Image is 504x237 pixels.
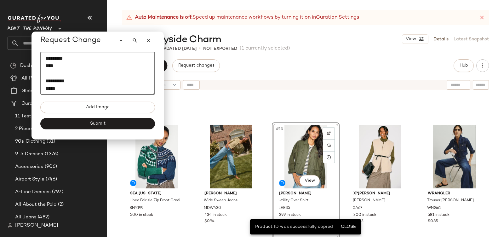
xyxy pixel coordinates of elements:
[255,224,333,229] span: Product ID was successfully copied
[21,100,44,107] span: Curations
[8,223,13,228] img: svg%3e
[129,198,183,204] span: Linea Fairisle Zip Front Cardigan
[21,75,49,82] span: All Products
[10,62,16,69] img: svg%3e
[15,151,43,158] span: 9-5 Dresses
[37,214,49,221] span: (482)
[204,212,227,218] span: 434 in stock
[15,176,44,183] span: Airport Style
[15,201,57,208] span: All About the Polo
[428,219,438,224] span: $0.85
[15,125,44,133] span: 2 Piece Sets
[204,198,238,204] span: Wide Sweep Jeans
[130,191,183,197] span: Sea [US_STATE]
[203,45,237,52] p: Not Exported
[275,126,284,132] span: #13
[135,14,192,21] strong: Auto Maintenance is off.
[199,125,263,188] img: MDW430.jpg
[353,219,364,224] span: $0.83
[43,163,57,170] span: (906)
[327,131,331,135] img: svg%3e
[428,191,481,197] span: WRANGLER
[402,34,428,44] button: View
[204,205,221,211] span: MDW430
[353,205,362,211] span: XA67
[8,15,61,23] img: cfy_white_logo.C9jOOHJF.svg
[15,188,51,196] span: A-Line Dresses
[316,14,359,21] a: Curation Settings
[21,87,63,95] span: Global Clipboards
[126,14,359,21] div: Speed up maintenance workflows by turning it on in
[86,105,110,110] span: Add Image
[454,59,474,72] button: Hub
[278,198,308,204] span: Utility Over Shirt
[240,45,290,52] span: (1 currently selected)
[160,45,197,52] p: updated [DATE]
[15,138,45,145] span: 90s Clothing
[44,176,57,183] span: (746)
[353,191,407,197] span: X?[PERSON_NAME]
[353,212,376,218] span: 300 in stock
[172,59,220,72] button: Request changes
[40,102,155,113] button: Add Image
[348,125,412,188] img: XA67.jpg
[278,205,290,211] span: LEE35
[130,212,153,218] span: 500 in stock
[15,163,43,170] span: Accessories
[427,205,441,211] span: WNG61
[204,219,215,224] span: $0.94
[129,205,143,211] span: SNY199
[327,143,331,147] img: svg%3e
[204,191,258,197] span: [PERSON_NAME]
[20,62,45,69] span: Dashboard
[45,138,55,145] span: (31)
[43,151,59,158] span: (1376)
[199,45,201,52] span: •
[57,201,64,208] span: (2)
[338,221,358,233] button: Close
[427,198,474,204] span: Trouser [PERSON_NAME]
[353,198,385,204] span: [PERSON_NAME]
[131,33,221,46] span: Countryside Charm
[304,178,315,183] span: View
[15,214,37,221] span: All Jeans
[51,188,63,196] span: (797)
[274,125,337,188] img: LEE35.jpg
[341,224,356,229] span: Close
[300,175,320,187] button: View
[433,36,449,43] a: Details
[405,37,416,42] span: View
[428,212,450,218] span: 581 in stock
[15,222,58,229] span: [PERSON_NAME]
[423,125,486,188] img: WNG61.jpg
[15,113,35,120] span: 11 Test 2
[178,63,214,68] span: Request changes
[8,21,52,33] span: Rent the Runway
[459,63,468,68] span: Hub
